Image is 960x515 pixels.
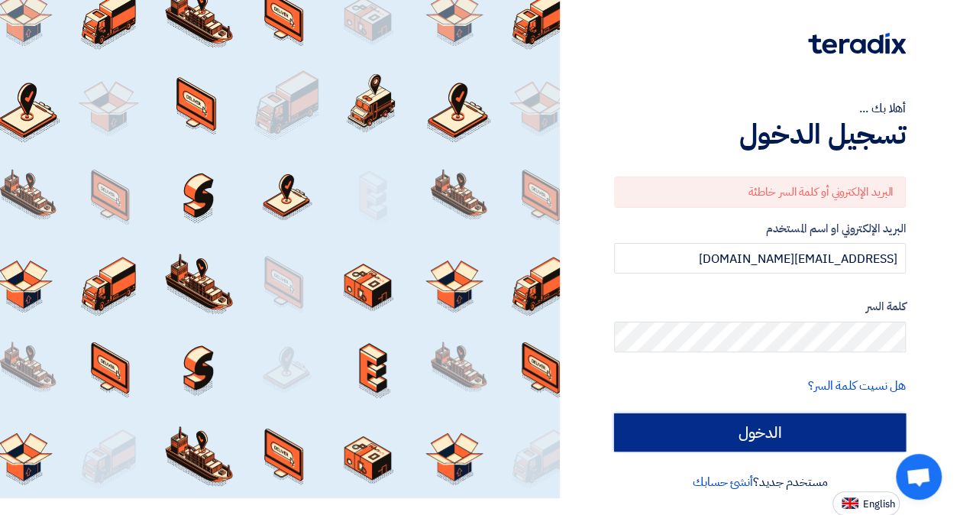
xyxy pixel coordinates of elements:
[808,33,906,54] img: Teradix logo
[614,413,906,452] input: الدخول
[614,298,906,316] label: كلمة السر
[842,497,858,509] img: en-US.png
[863,499,895,510] span: English
[614,473,906,491] div: مستخدم جديد؟
[614,118,906,151] h1: تسجيل الدخول
[614,220,906,238] label: البريد الإلكتروني او اسم المستخدم
[693,473,753,491] a: أنشئ حسابك
[614,177,906,208] div: البريد الإلكتروني أو كلمة السر خاطئة
[808,377,906,395] a: هل نسيت كلمة السر؟
[614,99,906,118] div: أهلا بك ...
[614,243,906,274] input: أدخل بريد العمل الإلكتروني او اسم المستخدم الخاص بك ...
[896,454,942,500] div: Open chat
